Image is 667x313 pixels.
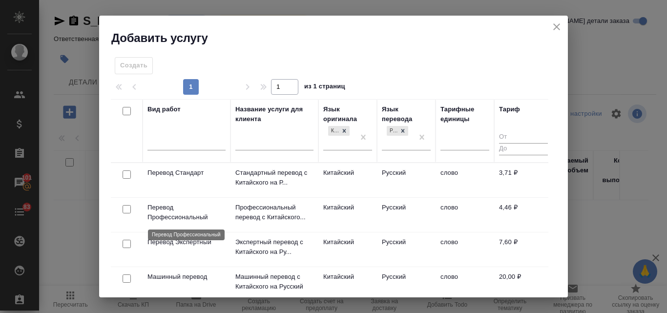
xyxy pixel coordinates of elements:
[382,104,431,124] div: Язык перевода
[318,267,377,301] td: Китайский
[494,232,553,267] td: 7,60 ₽
[436,163,494,197] td: слово
[235,203,313,222] p: Профессиональный перевод с Китайского...
[436,198,494,232] td: слово
[499,131,548,144] input: От
[323,104,372,124] div: Язык оригинала
[377,198,436,232] td: Русский
[147,272,226,282] p: Машинный перевод
[147,104,181,114] div: Вид работ
[499,143,548,155] input: До
[147,168,226,178] p: Перевод Стандарт
[235,237,313,257] p: Экспертный перевод с Китайского на Ру...
[327,125,351,137] div: Китайский
[147,203,226,222] p: Перевод Профессиональный
[318,163,377,197] td: Китайский
[436,267,494,301] td: слово
[304,81,345,95] span: из 1 страниц
[235,168,313,188] p: Стандартный перевод с Китайского на Р...
[111,30,568,46] h2: Добавить услугу
[549,20,564,34] button: close
[494,267,553,301] td: 20,00 ₽
[440,104,489,124] div: Тарифные единицы
[436,232,494,267] td: слово
[499,104,520,114] div: Тариф
[318,232,377,267] td: Китайский
[387,126,397,136] div: Русский
[318,198,377,232] td: Китайский
[328,126,339,136] div: Китайский
[386,125,409,137] div: Русский
[494,163,553,197] td: 3,71 ₽
[147,237,226,247] p: Перевод Экспертный
[377,163,436,197] td: Русский
[235,272,313,292] p: Машинный перевод с Китайского на Русский
[377,232,436,267] td: Русский
[235,104,313,124] div: Название услуги для клиента
[377,267,436,301] td: Русский
[494,198,553,232] td: 4,46 ₽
